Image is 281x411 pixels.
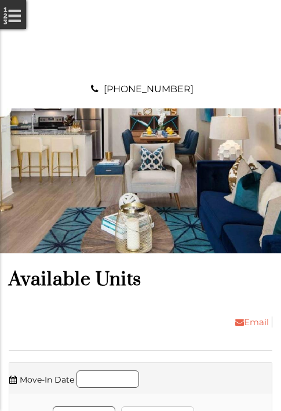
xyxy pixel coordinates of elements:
img: A graphic with a red M and the word SOUTH. [112,12,170,70]
input: Move in date [76,370,139,388]
a: [PHONE_NUMBER] [104,83,194,94]
h1: Available Units [9,268,272,292]
label: Move-In Date [9,372,74,387]
a: Email [227,317,272,328]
